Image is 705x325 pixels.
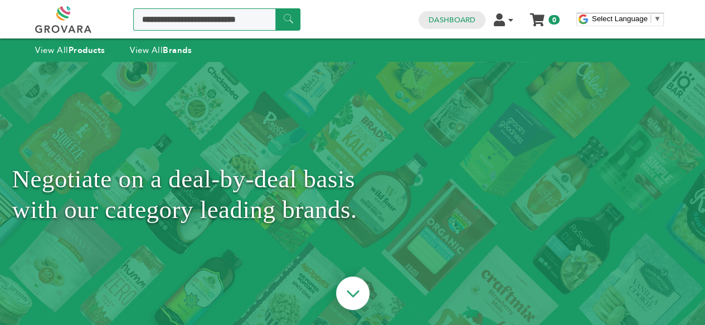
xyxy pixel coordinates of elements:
a: View AllBrands [130,45,192,56]
a: My Cart [531,10,544,22]
strong: Products [69,45,105,56]
a: View AllProducts [35,45,105,56]
span: 0 [548,15,559,25]
span: Select Language [592,14,648,23]
input: Search a product or brand... [133,8,300,31]
span: ▼ [654,14,661,23]
strong: Brands [163,45,192,56]
h1: Negotiate on a deal-by-deal basis with our category leading brands. [12,90,693,299]
a: Select Language​ [592,14,661,23]
img: ourBrandsHeroArrow.png [323,265,382,324]
a: Dashboard [429,15,475,25]
span: ​ [650,14,651,23]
